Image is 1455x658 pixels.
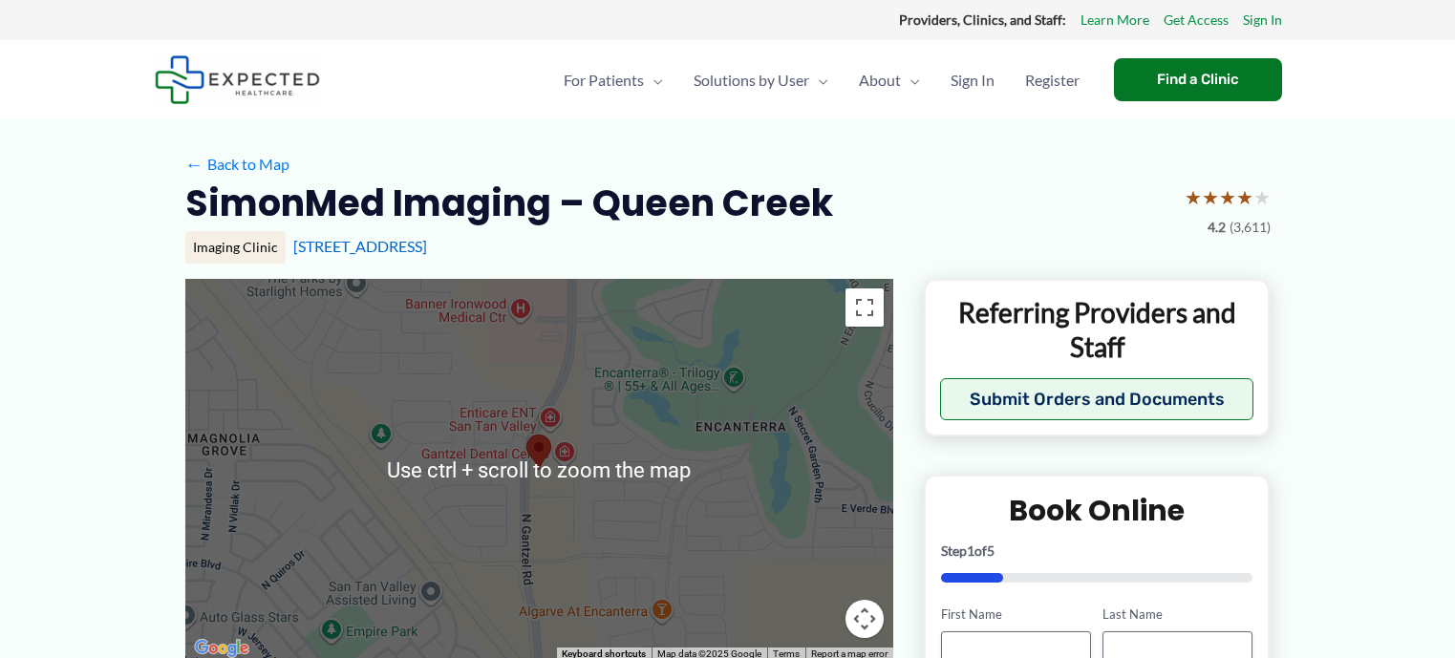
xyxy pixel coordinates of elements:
[155,55,320,104] img: Expected Healthcare Logo - side, dark font, small
[564,47,644,114] span: For Patients
[1164,8,1229,32] a: Get Access
[1025,47,1080,114] span: Register
[967,542,974,559] span: 1
[644,47,663,114] span: Menu Toggle
[185,180,833,226] h2: SimonMed Imaging – Queen Creek
[185,155,203,173] span: ←
[548,47,1095,114] nav: Primary Site Navigation
[951,47,995,114] span: Sign In
[809,47,828,114] span: Menu Toggle
[185,231,286,264] div: Imaging Clinic
[1010,47,1095,114] a: Register
[1243,8,1282,32] a: Sign In
[1230,215,1271,240] span: (3,611)
[941,544,1253,558] p: Step of
[1102,605,1252,624] label: Last Name
[1185,180,1202,215] span: ★
[1219,180,1236,215] span: ★
[844,47,935,114] a: AboutMenu Toggle
[185,150,289,179] a: ←Back to Map
[899,11,1066,28] strong: Providers, Clinics, and Staff:
[845,600,884,638] button: Map camera controls
[1208,215,1226,240] span: 4.2
[694,47,809,114] span: Solutions by User
[940,295,1254,365] p: Referring Providers and Staff
[1114,58,1282,101] a: Find a Clinic
[859,47,901,114] span: About
[548,47,678,114] a: For PatientsMenu Toggle
[1202,180,1219,215] span: ★
[1081,8,1149,32] a: Learn More
[1253,180,1271,215] span: ★
[940,378,1254,420] button: Submit Orders and Documents
[901,47,920,114] span: Menu Toggle
[678,47,844,114] a: Solutions by UserMenu Toggle
[1236,180,1253,215] span: ★
[293,237,427,255] a: [STREET_ADDRESS]
[845,288,884,327] button: Toggle fullscreen view
[941,605,1091,624] label: First Name
[935,47,1010,114] a: Sign In
[941,492,1253,529] h2: Book Online
[987,542,995,559] span: 5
